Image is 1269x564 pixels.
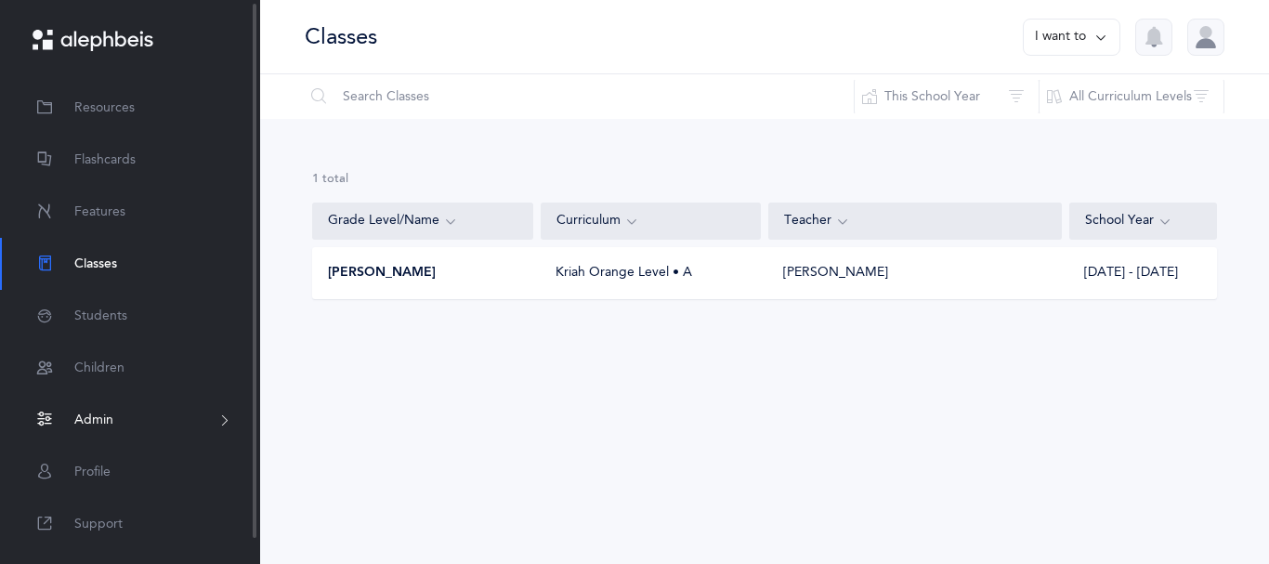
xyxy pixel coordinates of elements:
iframe: Drift Widget Chat Controller [1176,471,1247,542]
button: All Curriculum Levels [1039,74,1224,119]
div: Grade Level/Name [328,211,517,231]
span: Flashcards [74,151,136,170]
button: I want to [1023,19,1120,56]
span: total [322,172,348,185]
div: Classes [305,21,377,52]
span: Support [74,515,123,534]
div: School Year [1085,211,1201,231]
button: This School Year [854,74,1040,119]
span: [PERSON_NAME] [328,264,436,282]
span: Children [74,359,124,378]
span: Classes [74,255,117,274]
div: [DATE] - [DATE] [1069,264,1216,282]
div: Curriculum [556,211,746,231]
span: Profile [74,463,111,482]
div: Kriah Orange Level • A [541,264,761,282]
span: Admin [74,411,113,430]
input: Search Classes [304,74,855,119]
span: Features [74,203,125,222]
span: Students [74,307,127,326]
div: [PERSON_NAME] [783,264,888,282]
span: Resources [74,98,135,118]
div: Teacher [784,211,1046,231]
div: 1 [312,171,1217,188]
